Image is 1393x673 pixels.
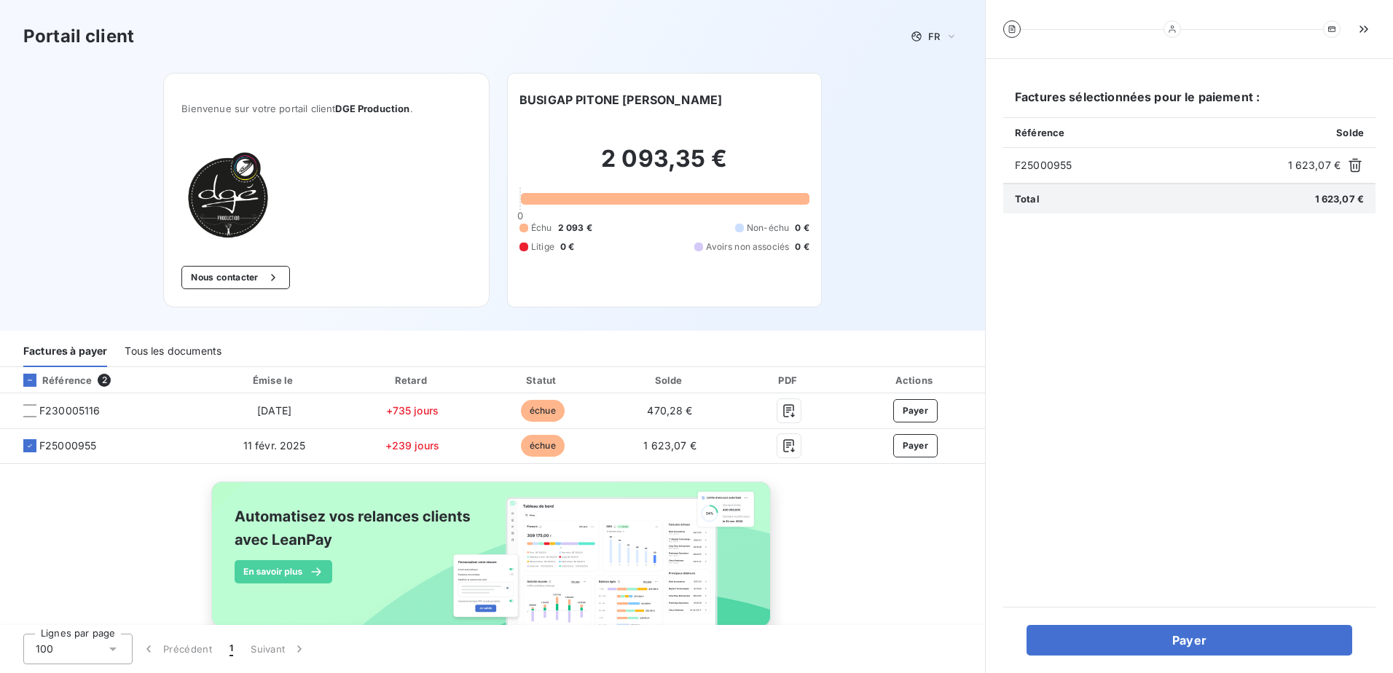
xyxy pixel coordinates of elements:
span: 1 623,07 € [1288,158,1341,173]
span: F25000955 [1015,158,1282,173]
div: Émise le [205,373,343,387]
h3: Portail client [23,23,134,50]
span: 470,28 € [647,404,692,417]
h6: BUSIGAP PITONE [PERSON_NAME] [519,91,722,109]
span: 2 [98,374,111,387]
span: 0 € [795,240,809,253]
span: DGE Production [335,103,409,114]
span: 1 623,07 € [1315,193,1365,205]
button: 1 [221,634,242,664]
span: +735 jours [386,404,439,417]
button: Payer [893,399,938,422]
span: Total [1015,193,1040,205]
img: Company logo [181,149,275,243]
div: Référence [12,374,92,387]
button: Payer [893,434,938,457]
div: Factures à payer [23,336,107,367]
div: Retard [349,373,475,387]
span: Non-échu [747,221,789,235]
span: Référence [1015,127,1064,138]
button: Nous contacter [181,266,289,289]
span: [DATE] [257,404,291,417]
button: Suivant [242,634,315,664]
h2: 2 093,35 € [519,144,809,188]
h6: Factures sélectionnées pour le paiement : [1003,88,1376,117]
div: PDF [736,373,843,387]
span: F25000955 [39,438,96,453]
span: Litige [531,240,554,253]
span: 0 € [560,240,574,253]
img: banner [198,473,787,652]
span: FR [928,31,940,42]
span: échue [521,400,565,422]
div: Statut [481,373,604,387]
div: Solde [610,373,729,387]
span: Avoirs non associés [706,240,789,253]
span: F230005116 [39,404,101,418]
span: Bienvenue sur votre portail client . [181,103,471,114]
span: +239 jours [385,439,440,452]
span: 100 [36,642,53,656]
span: 2 093 € [558,221,592,235]
div: Actions [849,373,982,387]
span: Solde [1336,127,1364,138]
span: 0 [517,210,523,221]
span: 1 623,07 € [643,439,696,452]
button: Précédent [133,634,221,664]
button: Payer [1027,625,1352,656]
span: échue [521,435,565,457]
span: 1 [229,642,233,656]
span: 11 févr. 2025 [243,439,306,452]
span: 0 € [795,221,809,235]
div: Tous les documents [125,336,221,367]
span: Échu [531,221,552,235]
